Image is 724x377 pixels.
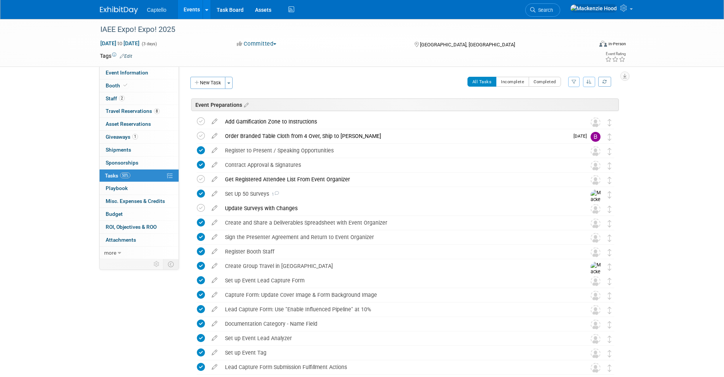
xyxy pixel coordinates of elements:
i: Move task [608,220,612,227]
button: Committed [234,40,279,48]
div: Update Surveys with Changes [221,202,575,215]
span: Playbook [106,185,128,191]
td: Toggle Event Tabs [163,259,179,269]
img: Unassigned [591,348,600,358]
a: Attachments [100,234,179,246]
i: Move task [608,234,612,242]
img: Mackenzie Hood [570,4,617,13]
a: edit [208,349,221,356]
a: ROI, Objectives & ROO [100,221,179,233]
div: Create and Share a Deliverables Spreadsheet with Event Organizer [221,216,575,229]
a: edit [208,364,221,371]
span: Search [535,7,553,13]
a: edit [208,162,221,168]
a: Sponsorships [100,157,179,169]
span: Travel Reservations [106,108,160,114]
a: edit [208,219,221,226]
i: Move task [608,336,612,343]
img: Unassigned [591,204,600,214]
button: Completed [529,77,561,87]
img: Unassigned [591,233,600,243]
span: 2 [119,95,125,101]
span: Captello [147,7,166,13]
td: Tags [100,52,132,60]
span: [DATE] [DATE] [100,40,140,47]
img: ExhibitDay [100,6,138,14]
div: Capture Form: Update Cover Image & Form Background Image [221,288,575,301]
a: Tasks50% [100,169,179,182]
a: Asset Reservations [100,118,179,130]
a: Playbook [100,182,179,195]
button: All Tasks [467,77,497,87]
a: Refresh [598,77,611,87]
div: Set up Event Tag [221,346,575,359]
div: Register Booth Staff [221,245,575,258]
i: Move task [608,119,612,126]
a: edit [208,277,221,284]
span: to [116,40,124,46]
a: edit [208,234,221,241]
img: Unassigned [591,161,600,171]
span: 1 [132,134,138,139]
i: Move task [608,307,612,314]
a: Edit sections [242,101,249,108]
a: edit [208,291,221,298]
div: Contract Approval & Signatures [221,158,575,171]
div: Event Preparations [191,98,619,111]
img: Unassigned [591,320,600,329]
a: edit [208,335,221,342]
i: Move task [608,278,612,285]
img: Mackenzie Hood [591,262,602,289]
div: Sign the Presenter Agreement and Return to Event Organizer [221,231,575,244]
div: Documentation Category - Name Field [221,317,575,330]
a: Misc. Expenses & Credits [100,195,179,208]
span: Tasks [105,173,130,179]
i: Move task [608,162,612,169]
span: Event Information [106,70,148,76]
i: Move task [608,191,612,198]
div: IAEE Expo! Expo! 2025 [98,23,581,36]
span: Misc. Expenses & Credits [106,198,165,204]
td: Personalize Event Tab Strip [150,259,163,269]
img: Brad Froese [591,132,600,142]
img: Unassigned [591,247,600,257]
span: 8 [154,108,160,114]
div: Set up Event Lead Analyzer [221,332,575,345]
a: edit [208,176,221,183]
a: Budget [100,208,179,220]
a: edit [208,248,221,255]
a: Staff2 [100,92,179,105]
span: ROI, Objectives & ROO [106,224,157,230]
a: Shipments [100,144,179,156]
span: 1 [269,192,279,197]
i: Move task [608,206,612,213]
i: Move task [608,177,612,184]
a: edit [208,118,221,125]
a: edit [208,190,221,197]
a: edit [208,133,221,139]
i: Move task [608,249,612,256]
i: Move task [608,263,612,271]
div: Event Format [548,40,626,51]
a: Booth [100,79,179,92]
span: 50% [120,173,130,178]
img: Mackenzie Hood [591,190,602,217]
a: Travel Reservations8 [100,105,179,117]
span: (3 days) [141,41,157,46]
img: Unassigned [591,276,600,286]
button: New Task [190,77,225,89]
span: [DATE] [573,133,591,139]
div: Add Gamification Zone to Instructions [221,115,575,128]
span: Asset Reservations [106,121,151,127]
a: Giveaways1 [100,131,179,143]
div: Set up Event Lead Capture Form [221,274,575,287]
i: Move task [608,321,612,328]
div: Register to Present / Speaking Opportunities [221,144,575,157]
div: Lead Capture Form Submission Fulfillment Actions [221,361,575,374]
span: more [104,250,116,256]
a: edit [208,306,221,313]
div: Order Branded Table Cloth from 4 Over, Ship to [PERSON_NAME] [221,130,569,143]
a: edit [208,147,221,154]
div: Create Group Travel in [GEOGRAPHIC_DATA] [221,260,575,272]
a: edit [208,205,221,212]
